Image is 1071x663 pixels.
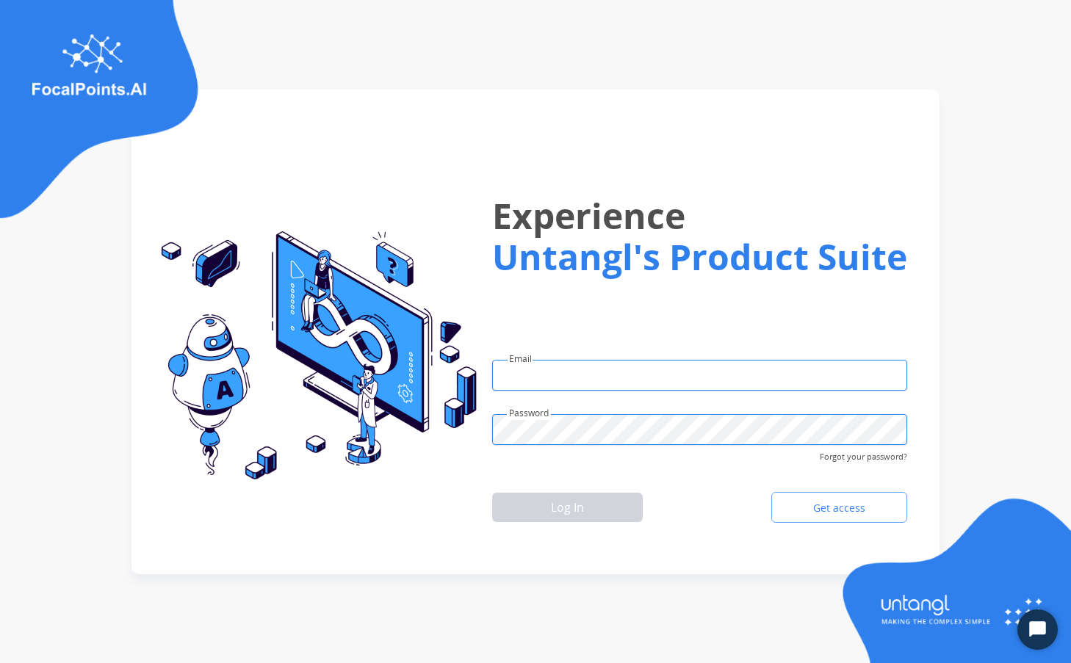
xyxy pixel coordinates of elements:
[1017,609,1058,650] button: Start Chat
[509,352,532,366] label: Email
[492,184,907,248] h1: Experience
[492,236,907,278] h1: Untangl's Product Suite
[771,492,907,523] a: Get access
[820,445,907,463] span: Forgot your password?
[509,407,549,420] label: Password
[836,496,1071,663] img: login-img
[492,493,643,522] button: Log In
[801,501,877,515] span: Get access
[1028,620,1048,640] svg: Open Chat
[149,231,477,481] img: login-img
